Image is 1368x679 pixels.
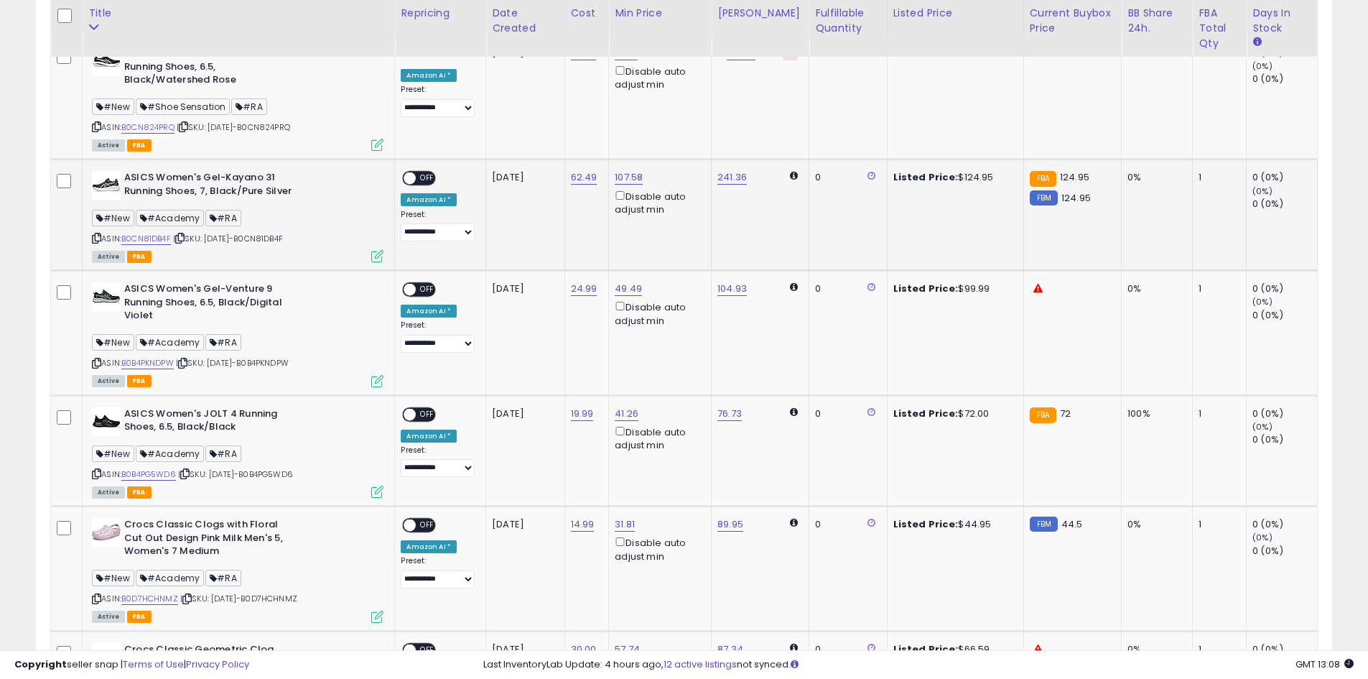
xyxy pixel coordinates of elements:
div: Preset: [401,85,475,117]
span: All listings currently available for purchase on Amazon [92,139,125,152]
span: #Academy [136,334,204,351]
b: Listed Price: [893,282,959,295]
span: #Academy [136,570,204,586]
span: 124.95 [1060,170,1089,184]
small: (0%) [1252,421,1272,433]
span: #RA [205,570,241,586]
a: 24.99 [571,282,597,296]
div: 0 (0%) [1252,309,1317,322]
div: $72.00 [893,407,1013,420]
div: Preset: [401,556,475,588]
small: FBM [1030,517,1058,532]
span: FBA [127,139,152,152]
div: seller snap | | [14,658,249,672]
div: Date Created [492,6,558,36]
div: 1 [1199,518,1235,531]
div: ASIN: [92,171,383,261]
div: Days In Stock [1252,6,1311,36]
a: 31.81 [615,517,635,532]
div: 0 [815,282,875,295]
small: (0%) [1252,296,1272,308]
a: B0B4PG5WD6 [121,468,176,481]
small: (0%) [1252,532,1272,543]
div: 1 [1199,282,1235,295]
span: OFF [417,172,439,185]
a: 49.49 [615,282,642,296]
div: Current Buybox Price [1030,6,1116,36]
div: ASIN: [92,47,383,149]
a: B0B4PKNDPW [121,357,174,369]
div: 1 [1199,171,1235,184]
span: OFF [417,519,439,532]
a: 14.99 [571,517,595,532]
a: 41.26 [615,407,638,421]
span: | SKU: [DATE]-B0D7HCHNMZ [180,593,297,604]
a: B0CN824PRQ [121,121,175,134]
a: 241.36 [717,170,747,185]
span: #New [92,98,134,115]
span: All listings currently available for purchase on Amazon [92,375,125,387]
span: #RA [231,98,267,115]
div: Amazon AI * [401,69,457,82]
div: $124.95 [893,171,1013,184]
div: 0 (0%) [1252,73,1317,86]
span: | SKU: [DATE]-B0CN824PRQ [177,121,290,133]
div: Disable auto adjust min [615,424,700,452]
b: ASICS Women's Gel-Excite 10 Running Shoes, 6.5, Black/Watershed Rose [124,47,299,91]
b: Listed Price: [893,517,959,531]
a: 19.99 [571,407,594,421]
b: Crocs Classic Clogs with Floral Cut Out Design Pink Milk Men's 5, Women's 7 Medium [124,518,299,562]
div: Min Price [615,6,705,21]
span: FBA [127,486,152,499]
div: 0 (0%) [1252,545,1317,558]
a: Terms of Use [123,657,184,671]
a: 104.93 [717,282,747,296]
div: 0 (0%) [1252,433,1317,446]
small: (0%) [1252,185,1272,197]
div: [DATE] [492,282,549,295]
span: #New [92,445,134,462]
div: [DATE] [492,407,549,420]
span: #RA [205,334,241,351]
div: $44.95 [893,518,1013,531]
a: 76.73 [717,407,742,421]
span: 124.95 [1061,191,1091,205]
div: 0 (0%) [1252,171,1317,184]
img: 41itHXZhHbL._SL40_.jpg [92,171,121,200]
div: Disable auto adjust min [615,188,700,216]
span: | SKU: [DATE]-B0B4PG5WD6 [178,468,293,480]
div: $99.99 [893,282,1013,295]
img: 41n56f++wdL._SL40_.jpg [92,282,121,311]
span: #New [92,570,134,586]
small: FBA [1030,407,1056,423]
span: All listings currently available for purchase on Amazon [92,486,125,499]
div: 100% [1127,407,1181,420]
span: #New [92,210,134,226]
img: 31oZCxipg0L._SL40_.jpg [92,407,121,436]
span: 72 [1060,407,1071,420]
img: 31y-dC0nGwL._SL40_.jpg [92,518,121,547]
div: Repricing [401,6,480,21]
span: #RA [205,445,241,462]
div: BB Share 24h. [1127,6,1186,36]
div: Last InventoryLab Update: 4 hours ago, not synced. [483,658,1354,672]
a: Privacy Policy [186,657,249,671]
span: All listings currently available for purchase on Amazon [92,251,125,263]
span: FBA [127,375,152,387]
span: #Academy [136,445,204,462]
a: B0CN81DB4F [121,233,171,245]
small: Days In Stock. [1252,36,1261,49]
span: #Academy [136,210,204,226]
div: FBA Total Qty [1199,6,1240,51]
span: | SKU: [DATE]-B0B4PKNDPW [176,357,289,369]
b: Listed Price: [893,407,959,420]
b: ASICS Women's Gel-Kayano 31 Running Shoes, 7, Black/Pure Silver [124,171,299,201]
span: FBA [127,251,152,263]
b: ASICS Women's JOLT 4 Running Shoes, 6.5, Black/Black [124,407,299,438]
span: FBA [127,611,152,623]
img: 310Mpprjc+L._SL40_.jpg [92,47,121,75]
div: Preset: [401,320,475,353]
a: 12 active listings [664,657,737,671]
div: Disable auto adjust min [615,299,700,327]
div: 0 (0%) [1252,407,1317,420]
